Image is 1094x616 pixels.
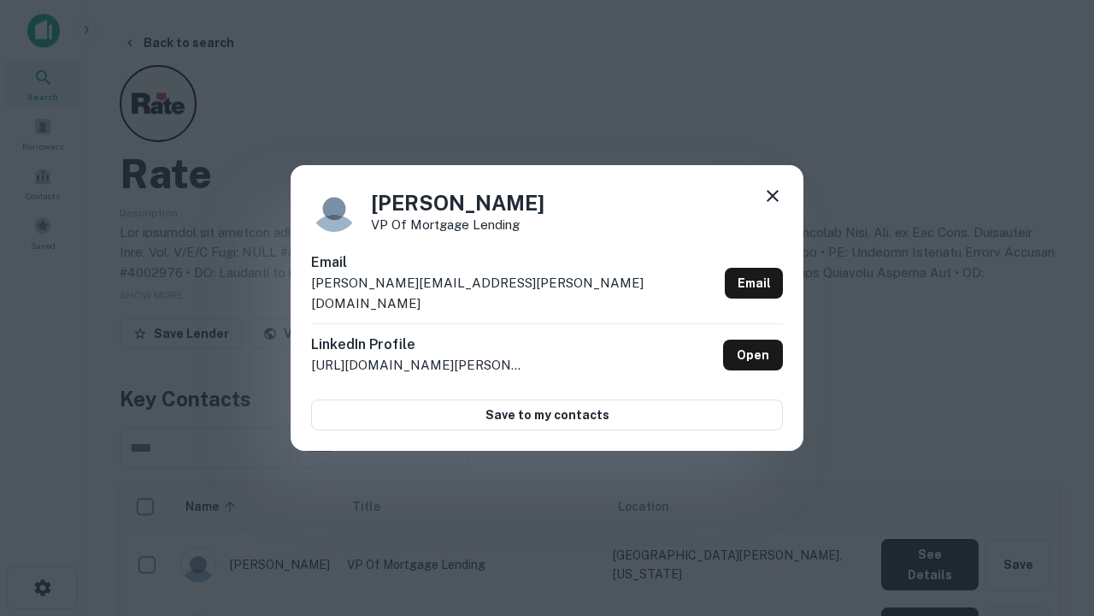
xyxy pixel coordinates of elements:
button: Save to my contacts [311,400,783,430]
h6: Email [311,252,718,273]
iframe: Chat Widget [1009,424,1094,506]
h6: LinkedIn Profile [311,335,525,355]
img: 9c8pery4andzj6ohjkjp54ma2 [311,186,357,232]
p: VP of Mortgage Lending [371,218,544,231]
a: Email [725,268,783,299]
a: Open [723,340,783,370]
h4: [PERSON_NAME] [371,187,544,218]
p: [PERSON_NAME][EMAIL_ADDRESS][PERSON_NAME][DOMAIN_NAME] [311,273,718,313]
p: [URL][DOMAIN_NAME][PERSON_NAME] [311,355,525,376]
